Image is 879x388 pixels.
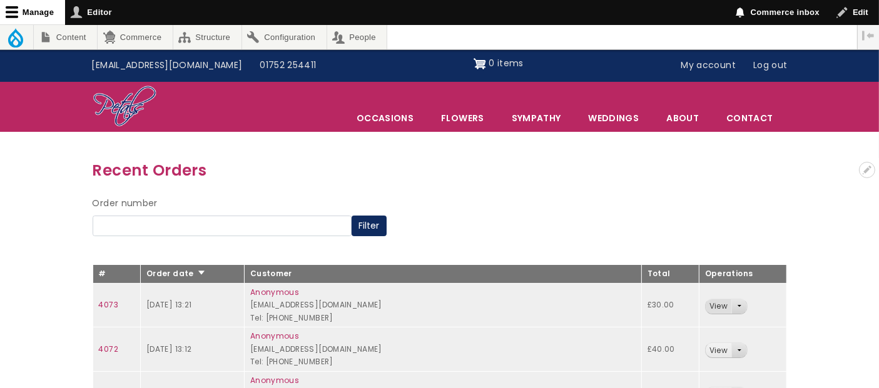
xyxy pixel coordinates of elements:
[653,105,712,131] a: About
[250,331,299,341] a: Anonymous
[250,375,299,386] a: Anonymous
[242,25,327,49] a: Configuration
[93,265,141,284] th: #
[99,344,118,354] a: 4072
[244,265,641,284] th: Customer
[146,344,191,354] time: [DATE] 13:12
[352,216,387,237] button: Filter
[673,54,745,77] a: My account
[244,283,641,327] td: [EMAIL_ADDRESS][DOMAIN_NAME] Tel: [PHONE_NUMBER]
[474,54,524,74] a: Shopping cart 0 items
[173,25,241,49] a: Structure
[706,343,731,357] a: View
[83,54,252,77] a: [EMAIL_ADDRESS][DOMAIN_NAME]
[343,105,427,131] span: Occasions
[244,327,641,372] td: [EMAIL_ADDRESS][DOMAIN_NAME] Tel: [PHONE_NUMBER]
[859,162,875,178] button: Open configuration options
[93,158,787,182] h3: Recent Orders
[474,54,486,74] img: Shopping cart
[575,105,652,131] span: Weddings
[744,54,796,77] a: Log out
[99,299,118,310] a: 4073
[706,299,731,314] a: View
[641,265,699,284] th: Total
[499,105,574,131] a: Sympathy
[641,283,699,327] td: £30.00
[713,105,786,131] a: Contact
[93,85,157,129] img: Home
[641,327,699,372] td: £40.00
[699,265,786,284] th: Operations
[250,287,299,297] a: Anonymous
[858,25,879,46] button: Vertical orientation
[489,57,523,69] span: 0 items
[93,196,158,211] label: Order number
[146,268,206,279] a: Order date
[146,299,191,310] time: [DATE] 13:21
[34,25,97,49] a: Content
[251,54,325,77] a: 01752 254411
[327,25,387,49] a: People
[428,105,497,131] a: Flowers
[98,25,172,49] a: Commerce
